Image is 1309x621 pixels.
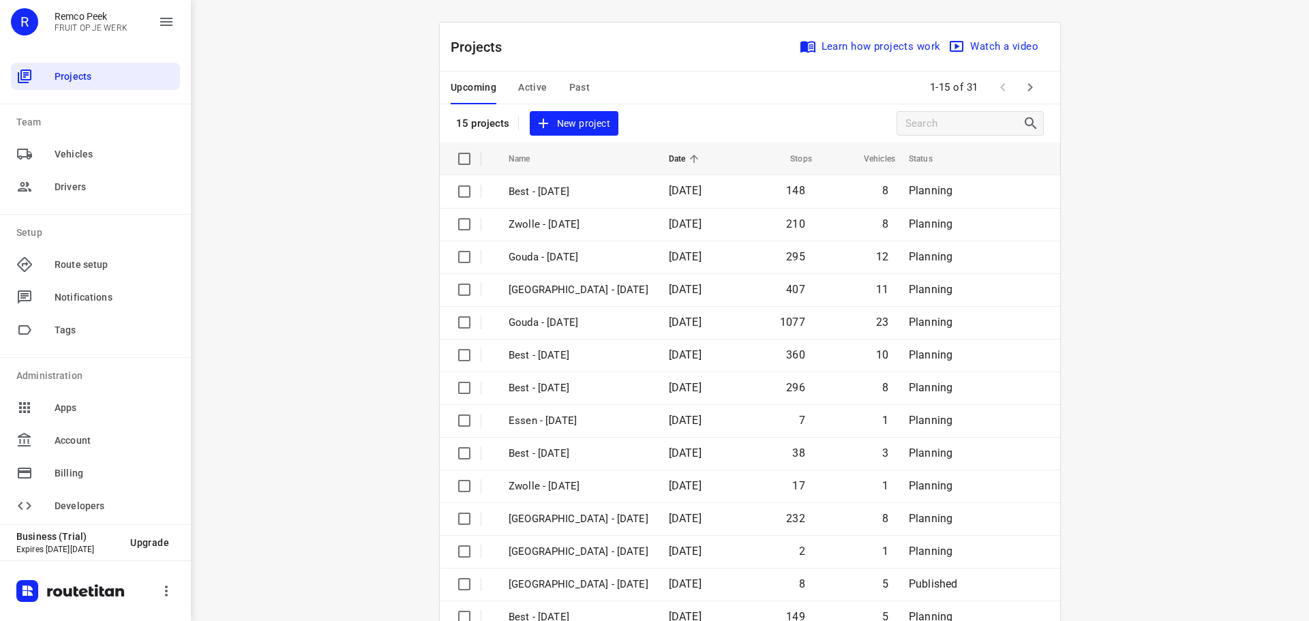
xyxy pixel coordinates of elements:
span: Vehicles [846,151,895,167]
span: [DATE] [669,316,702,329]
span: 12 [876,250,888,263]
span: 360 [786,348,805,361]
span: 8 [882,381,888,394]
span: Apps [55,401,175,415]
div: Drivers [11,173,180,200]
div: Account [11,427,180,454]
span: 23 [876,316,888,329]
span: 11 [876,283,888,296]
span: Planning [909,184,952,197]
span: New project [538,115,610,132]
span: Published [909,577,958,590]
div: Developers [11,492,180,519]
span: 5 [882,577,888,590]
p: Zwolle - Thursday [509,282,648,298]
p: Administration [16,369,180,383]
span: Planning [909,316,952,329]
span: Account [55,434,175,448]
p: Essen - Friday [509,413,648,429]
p: Remco Peek [55,11,127,22]
span: 17 [792,479,804,492]
p: Team [16,115,180,130]
span: 1-15 of 31 [924,73,984,102]
span: [DATE] [669,381,702,394]
span: Route setup [55,258,175,272]
p: Gouda - Friday [509,249,648,265]
span: Planning [909,381,952,394]
span: Active [518,79,547,96]
button: New project [530,111,618,136]
span: Date [669,151,704,167]
input: Search projects [905,113,1023,134]
div: Tags [11,316,180,344]
p: Zwolle - Friday [509,217,648,232]
div: Route setup [11,251,180,278]
span: Past [569,79,590,96]
span: 8 [799,577,805,590]
span: Upgrade [130,537,169,548]
span: [DATE] [669,250,702,263]
span: Planning [909,348,952,361]
p: 15 projects [456,117,510,130]
span: 296 [786,381,805,394]
span: 148 [786,184,805,197]
span: Planning [909,479,952,492]
span: [DATE] [669,446,702,459]
span: [DATE] [669,184,702,197]
div: Notifications [11,284,180,311]
p: Zwolle - Thursday [509,511,648,527]
span: Upcoming [451,79,496,96]
span: 295 [786,250,805,263]
p: Setup [16,226,180,240]
span: Projects [55,70,175,84]
span: Planning [909,512,952,525]
p: Gemeente Rotterdam - Thursday [509,577,648,592]
span: 1 [882,414,888,427]
p: Antwerpen - Thursday [509,544,648,560]
span: 7 [799,414,805,427]
div: Apps [11,394,180,421]
span: [DATE] [669,217,702,230]
span: 1077 [780,316,805,329]
span: 3 [882,446,888,459]
span: [DATE] [669,479,702,492]
span: [DATE] [669,348,702,361]
span: Stops [772,151,812,167]
span: [DATE] [669,414,702,427]
span: Planning [909,446,952,459]
span: Developers [55,499,175,513]
div: Vehicles [11,140,180,168]
span: Planning [909,217,952,230]
p: Best - Thursday [509,348,648,363]
span: 2 [799,545,805,558]
span: [DATE] [669,283,702,296]
span: 1 [882,479,888,492]
span: [DATE] [669,512,702,525]
span: 10 [876,348,888,361]
span: [DATE] [669,577,702,590]
span: 38 [792,446,804,459]
p: Projects [451,37,513,57]
span: Previous Page [989,74,1017,101]
span: Name [509,151,548,167]
p: Gouda - Thursday [509,315,648,331]
p: FRUIT OP JE WERK [55,23,127,33]
p: Best - Friday [509,446,648,461]
p: Best - Tuesday [509,380,648,396]
p: Best - Friday [509,184,648,200]
span: Tags [55,323,175,337]
span: 232 [786,512,805,525]
span: Status [909,151,950,167]
p: Expires [DATE][DATE] [16,545,119,554]
span: Billing [55,466,175,481]
div: Billing [11,459,180,487]
span: Planning [909,545,952,558]
span: 8 [882,184,888,197]
span: 8 [882,217,888,230]
span: 1 [882,545,888,558]
span: Notifications [55,290,175,305]
span: Drivers [55,180,175,194]
span: Planning [909,414,952,427]
span: Next Page [1017,74,1044,101]
span: 8 [882,512,888,525]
